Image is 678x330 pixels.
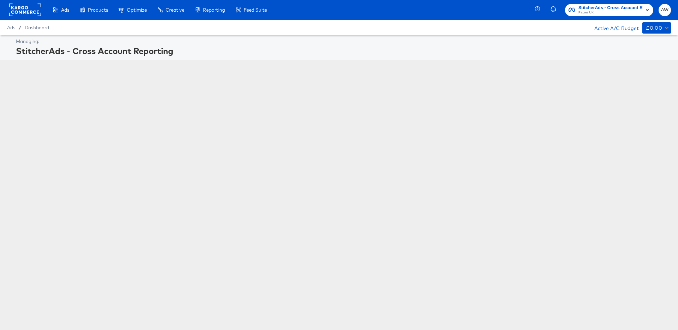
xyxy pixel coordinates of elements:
[642,22,671,34] button: £0.00
[203,7,225,13] span: Reporting
[587,22,639,33] div: Active A/C Budget
[61,7,69,13] span: Ads
[565,4,653,16] button: StitcherAds - Cross Account ReportingPapier UK
[661,6,668,14] span: AW
[88,7,108,13] span: Products
[646,24,662,33] div: £0.00
[127,7,147,13] span: Optimize
[244,7,267,13] span: Feed Suite
[578,10,643,16] span: Papier UK
[25,25,49,30] a: Dashboard
[659,4,671,16] button: AW
[578,4,643,12] span: StitcherAds - Cross Account Reporting
[166,7,184,13] span: Creative
[16,38,669,45] div: Managing:
[15,25,25,30] span: /
[16,45,669,57] div: StitcherAds - Cross Account Reporting
[7,25,15,30] span: Ads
